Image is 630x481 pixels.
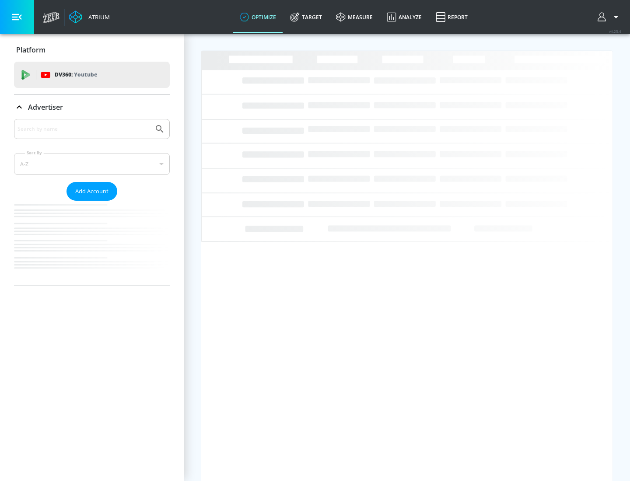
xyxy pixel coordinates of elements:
a: measure [329,1,380,33]
input: Search by name [17,123,150,135]
p: Youtube [74,70,97,79]
nav: list of Advertiser [14,201,170,286]
button: Add Account [66,182,117,201]
div: Advertiser [14,95,170,119]
p: Advertiser [28,102,63,112]
span: v 4.25.4 [609,29,621,34]
a: Analyze [380,1,429,33]
a: optimize [233,1,283,33]
div: Advertiser [14,119,170,286]
label: Sort By [25,150,44,156]
p: Platform [16,45,45,55]
div: A-Z [14,153,170,175]
span: Add Account [75,186,108,196]
a: Report [429,1,475,33]
div: DV360: Youtube [14,62,170,88]
div: Platform [14,38,170,62]
div: Atrium [85,13,110,21]
p: DV360: [55,70,97,80]
a: Target [283,1,329,33]
a: Atrium [69,10,110,24]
